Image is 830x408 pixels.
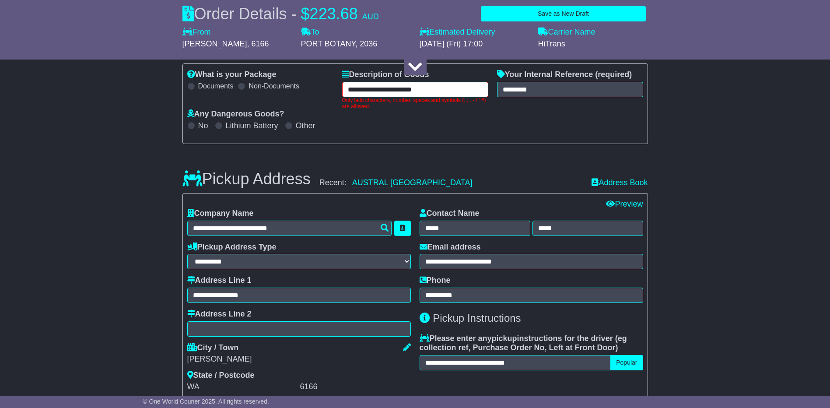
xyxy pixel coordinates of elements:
[198,121,208,131] label: No
[319,178,583,188] div: Recent:
[187,382,298,392] div: WA
[538,28,595,37] label: Carrier Name
[300,382,411,392] div: 6166
[296,121,315,131] label: Other
[355,39,377,48] span: , 2036
[187,310,252,319] label: Address Line 2
[420,28,529,37] label: Estimated Delivery
[610,355,643,370] button: Popular
[538,39,648,49] div: HiTrans
[420,334,643,353] label: Please enter any instructions for the driver ( )
[592,178,648,188] a: Address Book
[187,371,255,380] label: State / Postcode
[182,39,247,48] span: [PERSON_NAME]
[182,4,379,23] div: Order Details -
[492,334,517,343] span: pickup
[420,243,481,252] label: Email address
[362,12,379,21] span: AUD
[187,355,411,364] div: [PERSON_NAME]
[226,121,278,131] label: Lithium Battery
[606,200,643,208] a: Preview
[310,5,358,23] span: 223.68
[187,209,254,218] label: Company Name
[187,70,277,80] label: What is your Package
[481,6,645,21] button: Save as New Draft
[182,28,211,37] label: From
[247,39,269,48] span: , 6166
[249,82,299,90] label: Non-Documents
[352,178,473,187] a: AUSTRAL [GEOGRAPHIC_DATA]
[420,209,480,218] label: Contact Name
[198,82,234,90] label: Documents
[187,109,284,119] label: Any Dangerous Goods?
[420,276,451,285] label: Phone
[301,5,310,23] span: $
[433,312,521,324] span: Pickup Instructions
[187,343,239,353] label: City / Town
[182,170,311,188] h3: Pickup Address
[342,97,488,110] div: Only latin characters, number, spaces and symbols (, ; . - / ' #) are allowed.
[187,243,277,252] label: Pickup Address Type
[420,334,627,352] span: eg collection ref, Purchase Order No, Left at Front Door
[301,39,356,48] span: PORT BOTANY
[301,28,319,37] label: To
[187,276,252,285] label: Address Line 1
[143,398,269,405] span: © One World Courier 2025. All rights reserved.
[420,39,529,49] div: [DATE] (Fri) 17:00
